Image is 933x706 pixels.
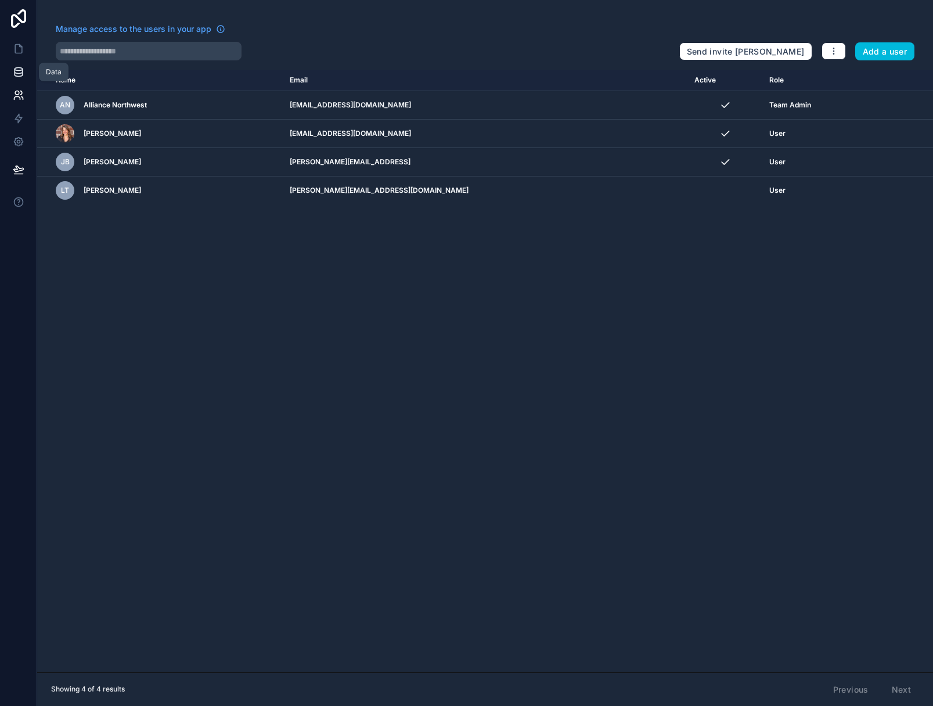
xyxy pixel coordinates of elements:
[46,67,62,77] div: Data
[283,148,688,176] td: [PERSON_NAME][EMAIL_ADDRESS]
[283,70,688,91] th: Email
[61,157,70,167] span: JB
[56,23,211,35] span: Manage access to the users in your app
[687,70,762,91] th: Active
[56,23,225,35] a: Manage access to the users in your app
[84,186,141,195] span: [PERSON_NAME]
[37,70,283,91] th: Name
[769,100,811,110] span: Team Admin
[84,157,141,167] span: [PERSON_NAME]
[769,157,786,167] span: User
[61,186,69,195] span: LT
[283,176,688,205] td: [PERSON_NAME][EMAIL_ADDRESS][DOMAIN_NAME]
[84,100,147,110] span: Alliance Northwest
[679,42,812,61] button: Send invite [PERSON_NAME]
[855,42,915,61] button: Add a user
[84,129,141,138] span: [PERSON_NAME]
[51,685,125,694] span: Showing 4 of 4 results
[769,186,786,195] span: User
[283,120,688,148] td: [EMAIL_ADDRESS][DOMAIN_NAME]
[769,129,786,138] span: User
[37,70,933,672] div: scrollable content
[283,91,688,120] td: [EMAIL_ADDRESS][DOMAIN_NAME]
[60,100,70,110] span: AN
[762,70,880,91] th: Role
